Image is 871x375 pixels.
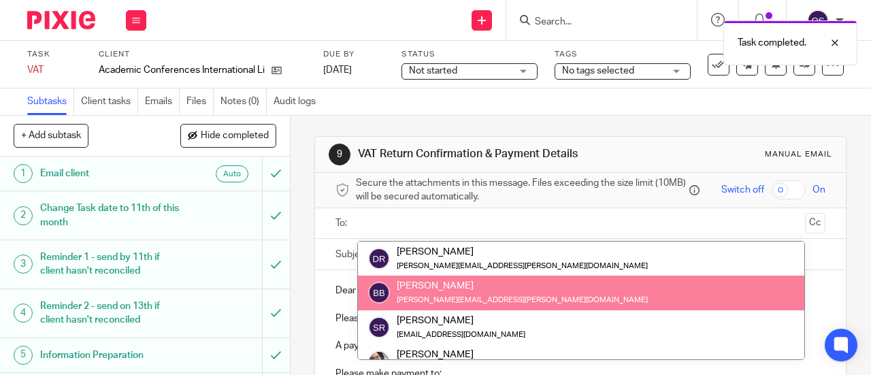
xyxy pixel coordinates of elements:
a: Notes (0) [220,88,267,115]
small: [PERSON_NAME][EMAIL_ADDRESS][PERSON_NAME][DOMAIN_NAME] [397,262,648,270]
div: [PERSON_NAME] [397,313,525,327]
h1: Reminder 2 - send on 13th if client hasn't reconciled [40,296,179,331]
h1: Reminder 1 - send by 11th if client hasn't reconciled [40,247,179,282]
div: 5 [14,346,33,365]
img: svg%3E [368,248,390,270]
label: To: [335,216,350,230]
div: [PERSON_NAME] [397,279,648,293]
p: Dear [PERSON_NAME], [335,284,825,297]
small: [EMAIL_ADDRESS][DOMAIN_NAME] [397,331,525,338]
div: VAT [27,63,82,77]
span: Switch off [721,183,764,197]
div: 9 [329,144,350,165]
small: [PERSON_NAME][EMAIL_ADDRESS][PERSON_NAME][DOMAIN_NAME] [397,296,648,304]
div: 3 [14,255,33,274]
h1: Change Task date to 11th of this month [40,198,179,233]
p: A payment of to HMRC is due by [335,339,825,353]
span: Not started [409,66,457,76]
img: me%20(1).jpg [368,350,390,372]
a: Subtasks [27,88,74,115]
button: Cc [805,213,825,233]
button: Hide completed [180,124,276,147]
img: svg%3E [368,282,390,304]
h1: Email client [40,163,179,184]
a: Files [186,88,214,115]
button: + Add subtask [14,124,88,147]
span: Secure the attachments in this message. Files exceeding the size limit (10MB) will be secured aut... [356,176,686,204]
label: Subject: [335,248,371,261]
h1: VAT Return Confirmation & Payment Details [358,147,610,161]
div: [PERSON_NAME] [397,245,648,259]
label: Due by [323,49,384,60]
a: Client tasks [81,88,138,115]
div: 1 [14,164,33,183]
span: Hide completed [201,131,269,142]
img: svg%3E [807,10,829,31]
div: [PERSON_NAME] [397,348,587,361]
a: Audit logs [274,88,323,115]
p: Task completed. [738,36,806,50]
a: Emails [145,88,180,115]
div: 2 [14,206,33,225]
div: 4 [14,304,33,323]
span: No tags selected [562,66,634,76]
div: Auto [216,165,248,182]
h1: Information Preparation [40,345,179,365]
span: On [812,183,825,197]
img: Pixie [27,11,95,29]
label: Status [401,49,538,60]
label: Task [27,49,82,60]
p: Academic Conferences International Limited [99,63,265,77]
p: Please find attached the latest VAT return which I have successfully submitted to HMRC. [335,312,825,325]
div: Manual email [765,149,832,160]
label: Client [99,49,306,60]
span: [DATE] [323,65,352,75]
img: svg%3E [368,316,390,338]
